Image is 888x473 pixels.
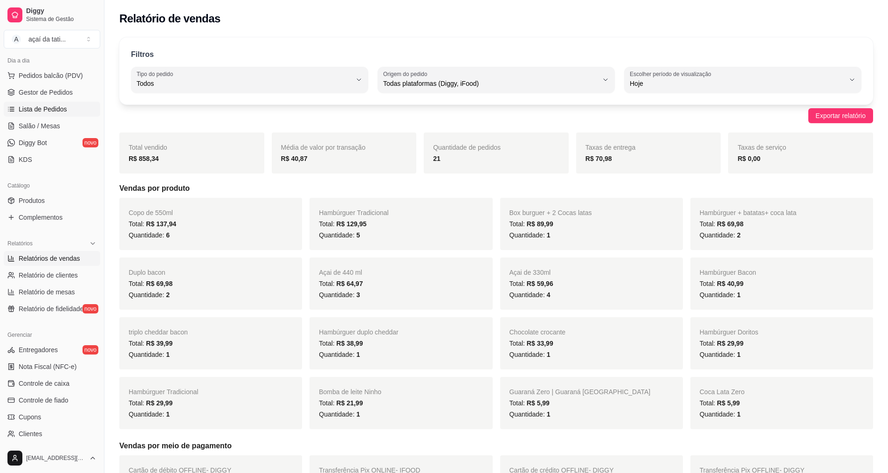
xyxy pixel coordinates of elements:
span: Total: [319,340,363,347]
span: Total: [509,280,553,287]
span: Total: [700,399,740,407]
span: R$ 5,99 [527,399,550,407]
button: Select a team [4,30,100,49]
span: Todos [137,79,351,88]
span: Quantidade: [700,410,741,418]
span: Quantidade: [129,291,170,299]
h5: Vendas por meio de pagamento [119,440,873,452]
span: Hambúrguer duplo cheddar [319,328,398,336]
p: Filtros [131,49,154,60]
span: Total: [319,280,363,287]
span: 1 [356,410,360,418]
span: R$ 137,94 [146,220,176,228]
span: Taxas de serviço [737,144,786,151]
span: 1 [737,410,741,418]
span: 3 [356,291,360,299]
span: Coca Lata Zero [700,388,745,396]
span: Clientes [19,429,42,438]
span: 1 [547,410,551,418]
span: 2 [166,291,170,299]
button: Exportar relatório [808,108,873,123]
span: R$ 5,99 [717,399,740,407]
div: Gerenciar [4,327,100,342]
a: Gestor de Pedidos [4,85,100,100]
span: Total: [700,340,743,347]
button: Tipo do pedidoTodos [131,67,368,93]
span: 2 [737,231,741,239]
a: KDS [4,152,100,167]
span: KDS [19,155,32,164]
span: Total: [129,399,172,407]
a: Relatório de clientes [4,268,100,283]
div: Dia a dia [4,53,100,68]
a: Cupons [4,410,100,424]
span: Todas plataformas (Diggy, iFood) [383,79,598,88]
span: Hoje [630,79,845,88]
span: A [12,35,21,44]
span: Relatório de clientes [19,271,78,280]
a: Relatório de fidelidadenovo [4,301,100,316]
span: Diggy [26,7,96,15]
span: Quantidade: [129,410,170,418]
span: Quantidade de pedidos [433,144,501,151]
span: Quantidade: [509,231,551,239]
span: 1 [166,351,170,358]
span: Total: [319,399,363,407]
a: Entregadoresnovo [4,342,100,357]
a: Controle de caixa [4,376,100,391]
span: Açai de 330ml [509,269,551,276]
span: Relatório de mesas [19,287,75,297]
label: Origem do pedido [383,70,430,78]
span: 1 [737,291,741,299]
a: Controle de fiado [4,393,100,408]
span: Gestor de Pedidos [19,88,73,97]
span: Média de valor por transação [281,144,365,151]
span: R$ 29,99 [146,399,172,407]
strong: R$ 40,87 [281,155,308,162]
span: Nota Fiscal (NFC-e) [19,362,76,371]
a: Produtos [4,193,100,208]
span: Hambúrguer + batatas+ coca lata [700,209,797,216]
a: Complementos [4,210,100,225]
span: Total: [509,399,550,407]
span: R$ 69,98 [717,220,743,228]
a: Nota Fiscal (NFC-e) [4,359,100,374]
span: Quantidade: [509,291,551,299]
button: Escolher período de visualizaçãoHoje [624,67,861,93]
button: Pedidos balcão (PDV) [4,68,100,83]
strong: 21 [433,155,441,162]
span: Açai de 440 ml [319,269,362,276]
span: 1 [547,351,551,358]
span: Total: [700,280,743,287]
span: R$ 64,97 [337,280,363,287]
span: Duplo bacon [129,269,165,276]
a: Diggy Botnovo [4,135,100,150]
span: 1 [166,410,170,418]
span: triplo cheddar bacon [129,328,188,336]
span: Quantidade: [129,351,170,358]
span: Guaraná Zero | Guaraná [GEOGRAPHIC_DATA] [509,388,651,396]
span: Total: [129,280,172,287]
span: Relatórios de vendas [19,254,80,263]
strong: R$ 0,00 [737,155,760,162]
span: Quantidade: [129,231,170,239]
span: R$ 69,98 [146,280,172,287]
button: Origem do pedidoTodas plataformas (Diggy, iFood) [378,67,615,93]
span: R$ 33,99 [527,340,553,347]
span: 4 [547,291,551,299]
span: Hambúrguer Doritos [700,328,758,336]
span: Quantidade: [319,351,360,358]
span: Controle de fiado [19,396,69,405]
a: Clientes [4,426,100,441]
strong: R$ 858,34 [129,155,159,162]
a: DiggySistema de Gestão [4,4,100,26]
span: Box burguer + 2 Cocas latas [509,209,592,216]
span: R$ 89,99 [527,220,553,228]
span: [EMAIL_ADDRESS][DOMAIN_NAME] [26,454,85,462]
span: Complementos [19,213,62,222]
span: Salão / Mesas [19,121,60,131]
button: [EMAIL_ADDRESS][DOMAIN_NAME] [4,447,100,469]
span: Taxas de entrega [585,144,635,151]
span: Relatórios [7,240,33,247]
span: 1 [547,231,551,239]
